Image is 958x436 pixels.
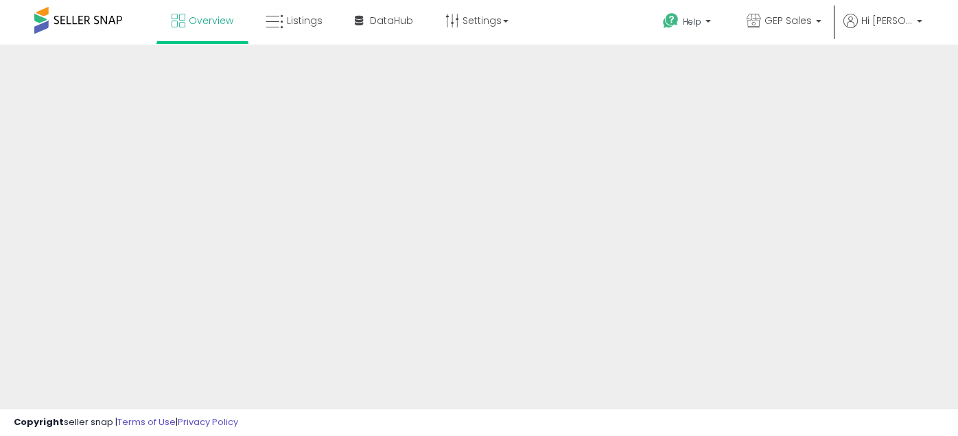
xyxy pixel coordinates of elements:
a: Terms of Use [117,415,176,428]
div: seller snap | | [14,416,238,429]
i: Get Help [662,12,679,29]
span: Listings [287,14,323,27]
a: Help [652,2,725,45]
a: Hi [PERSON_NAME] [843,14,922,45]
span: Help [683,16,701,27]
span: GEP Sales [764,14,812,27]
span: Overview [189,14,233,27]
strong: Copyright [14,415,64,428]
a: Privacy Policy [178,415,238,428]
span: Hi [PERSON_NAME] [861,14,913,27]
span: DataHub [370,14,413,27]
